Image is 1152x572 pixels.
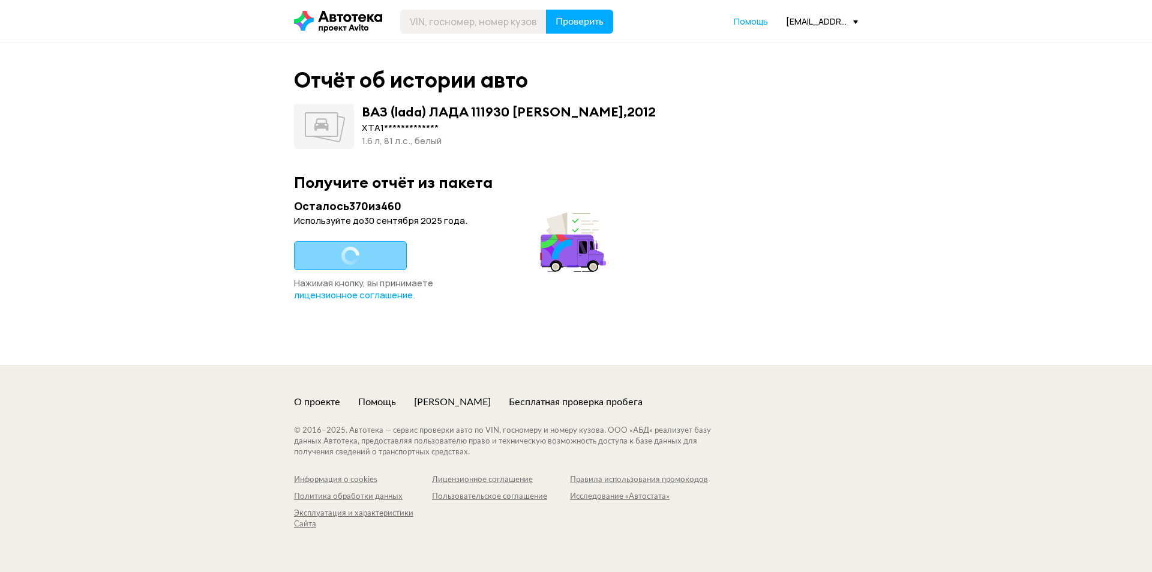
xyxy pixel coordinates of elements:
a: Эксплуатация и характеристики Сайта [294,508,432,530]
a: Информация о cookies [294,475,432,486]
a: Политика обработки данных [294,492,432,502]
a: Пользовательское соглашение [432,492,570,502]
div: ВАЗ (lada) ЛАДА 111930 [PERSON_NAME] , 2012 [362,104,656,119]
span: Проверить [556,17,604,26]
a: О проекте [294,396,340,409]
div: Используйте до 30 сентября 2025 года . [294,215,610,227]
div: [EMAIL_ADDRESS][DOMAIN_NAME] [786,16,858,27]
span: Помощь [734,16,768,27]
a: лицензионное соглашение [294,289,413,301]
a: Лицензионное соглашение [432,475,570,486]
a: Бесплатная проверка пробега [509,396,643,409]
div: Получите отчёт из пакета [294,173,858,191]
a: [PERSON_NAME] [414,396,491,409]
a: Помощь [358,396,396,409]
span: Нажимая кнопку, вы принимаете . [294,277,433,301]
button: Проверить [546,10,613,34]
a: Правила использования промокодов [570,475,708,486]
a: Помощь [734,16,768,28]
a: Исследование «Автостата» [570,492,708,502]
div: Отчёт об истории авто [294,67,528,93]
div: 1.6 л, 81 л.c., белый [362,134,656,148]
div: © 2016– 2025 . Автотека — сервис проверки авто по VIN, госномеру и номеру кузова. ООО «АБД» реали... [294,426,735,458]
input: VIN, госномер, номер кузова [400,10,547,34]
div: Осталось 370 из 460 [294,199,610,214]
